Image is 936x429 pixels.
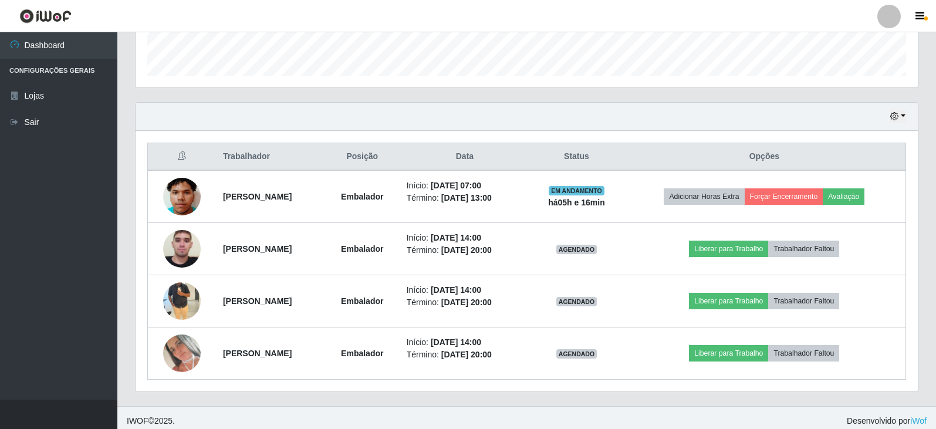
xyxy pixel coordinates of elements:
[689,241,768,257] button: Liberar para Trabalho
[407,232,523,244] li: Início:
[623,143,906,171] th: Opções
[768,241,839,257] button: Trabalhador Faltou
[768,345,839,362] button: Trabalhador Faltou
[910,416,927,425] a: iWof
[407,192,523,204] li: Término:
[556,297,597,306] span: AGENDADO
[847,415,927,427] span: Desenvolvido por
[689,293,768,309] button: Liberar para Trabalho
[407,336,523,349] li: Início:
[163,335,201,372] img: 1754606528213.jpeg
[548,198,605,207] strong: há 05 h e 16 min
[19,9,72,23] img: CoreUI Logo
[223,244,292,254] strong: [PERSON_NAME]
[431,181,481,190] time: [DATE] 07:00
[745,188,823,205] button: Forçar Encerramento
[407,180,523,192] li: Início:
[163,265,201,337] img: 1752601811526.jpeg
[556,349,597,359] span: AGENDADO
[441,193,492,202] time: [DATE] 13:00
[407,284,523,296] li: Início:
[341,244,383,254] strong: Embalador
[768,293,839,309] button: Trabalhador Faltou
[431,285,481,295] time: [DATE] 14:00
[407,244,523,256] li: Término:
[441,298,492,307] time: [DATE] 20:00
[556,245,597,254] span: AGENDADO
[530,143,623,171] th: Status
[664,188,744,205] button: Adicionar Horas Extra
[127,415,175,427] span: © 2025 .
[441,245,492,255] time: [DATE] 20:00
[549,186,604,195] span: EM ANDAMENTO
[341,349,383,358] strong: Embalador
[216,143,325,171] th: Trabalhador
[431,233,481,242] time: [DATE] 14:00
[823,188,864,205] button: Avaliação
[441,350,492,359] time: [DATE] 20:00
[689,345,768,362] button: Liberar para Trabalho
[223,296,292,306] strong: [PERSON_NAME]
[325,143,400,171] th: Posição
[341,192,383,201] strong: Embalador
[400,143,530,171] th: Data
[163,163,201,230] img: 1752537473064.jpeg
[407,296,523,309] li: Término:
[127,416,148,425] span: IWOF
[163,210,201,288] img: 1759187969395.jpeg
[223,192,292,201] strong: [PERSON_NAME]
[223,349,292,358] strong: [PERSON_NAME]
[407,349,523,361] li: Término:
[341,296,383,306] strong: Embalador
[431,337,481,347] time: [DATE] 14:00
